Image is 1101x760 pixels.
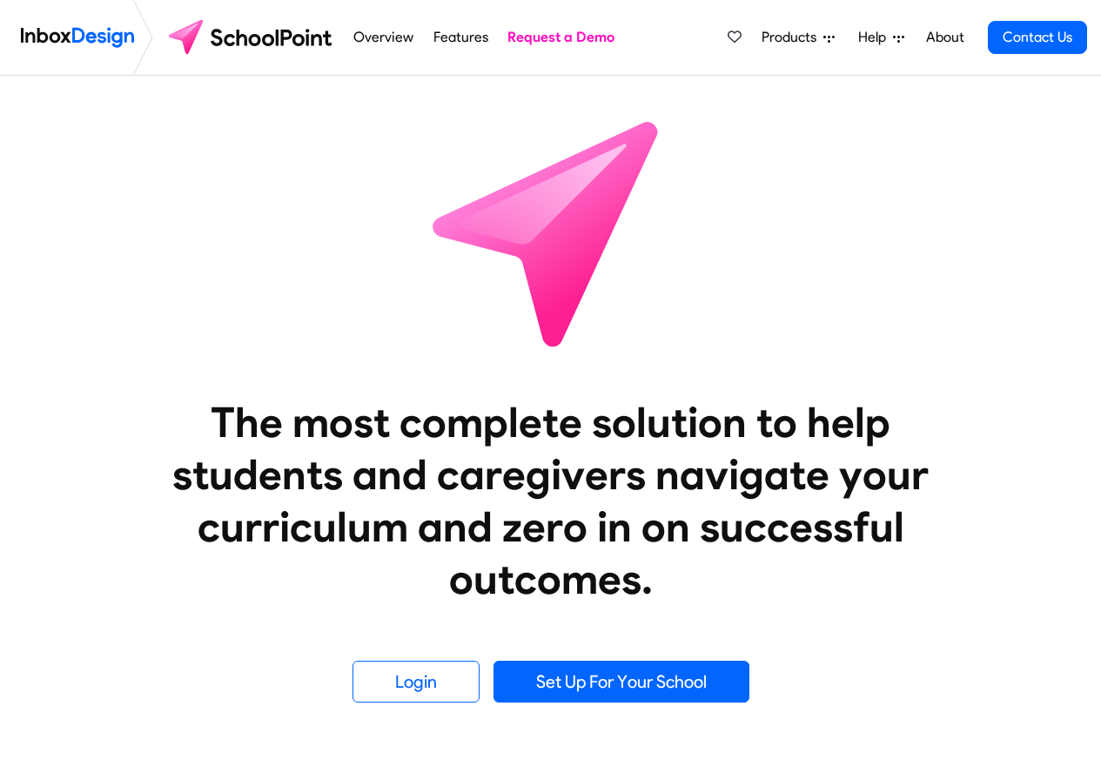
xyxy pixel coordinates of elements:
[428,20,493,55] a: Features
[352,661,480,703] a: Login
[160,17,344,58] img: schoolpoint logo
[138,396,964,605] heading: The most complete solution to help students and caregivers navigate your curriculum and zero in o...
[349,20,419,55] a: Overview
[921,20,969,55] a: About
[493,661,749,703] a: Set Up For Your School
[394,76,708,389] img: icon_schoolpoint.svg
[503,20,620,55] a: Request a Demo
[851,20,911,55] a: Help
[762,27,823,48] span: Products
[858,27,893,48] span: Help
[988,21,1087,54] a: Contact Us
[755,20,842,55] a: Products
